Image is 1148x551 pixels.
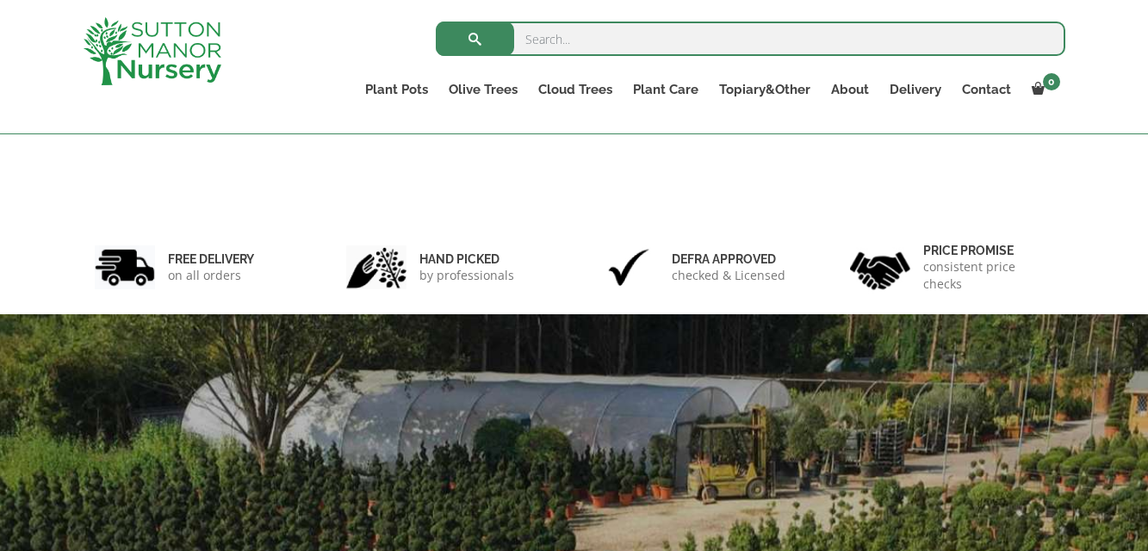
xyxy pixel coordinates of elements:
p: by professionals [419,267,514,284]
p: on all orders [168,267,254,284]
a: Olive Trees [438,77,528,102]
h6: FREE DELIVERY [168,251,254,267]
img: 3.jpg [599,245,659,289]
a: 0 [1021,77,1065,102]
a: Plant Care [623,77,709,102]
a: Plant Pots [355,77,438,102]
h6: Price promise [923,243,1054,258]
img: 1.jpg [95,245,155,289]
p: checked & Licensed [672,267,785,284]
input: Search... [436,22,1065,56]
h6: Defra approved [672,251,785,267]
p: consistent price checks [923,258,1054,293]
a: Delivery [879,77,952,102]
img: logo [84,17,221,85]
a: Cloud Trees [528,77,623,102]
img: 2.jpg [346,245,406,289]
img: 4.jpg [850,241,910,294]
h6: hand picked [419,251,514,267]
a: Contact [952,77,1021,102]
a: Topiary&Other [709,77,821,102]
span: 0 [1043,73,1060,90]
a: About [821,77,879,102]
